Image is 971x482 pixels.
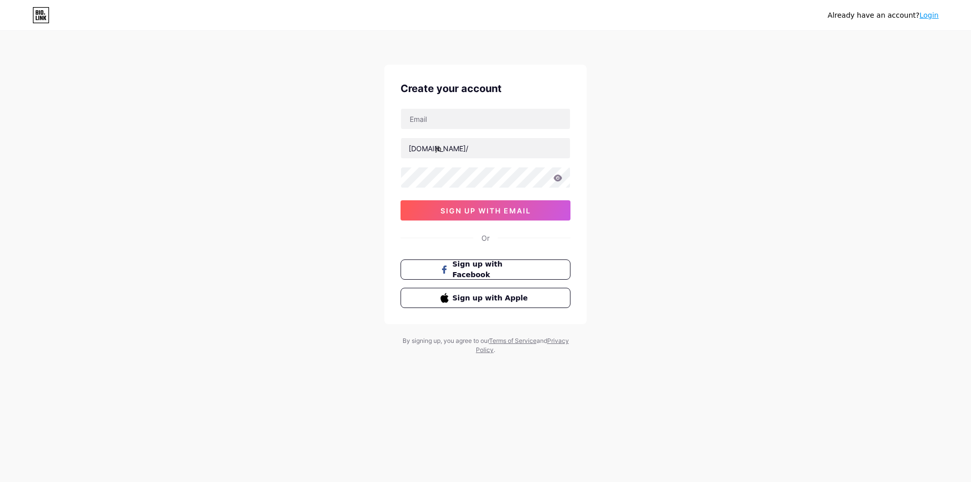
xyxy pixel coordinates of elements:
span: Sign up with Facebook [453,259,531,280]
div: Or [481,233,490,243]
div: Already have an account? [828,10,939,21]
span: Sign up with Apple [453,293,531,303]
a: Terms of Service [489,337,537,344]
span: sign up with email [440,206,531,215]
a: Login [919,11,939,19]
button: sign up with email [401,200,570,221]
div: Create your account [401,81,570,96]
input: Email [401,109,570,129]
button: Sign up with Apple [401,288,570,308]
button: Sign up with Facebook [401,259,570,280]
input: username [401,138,570,158]
div: By signing up, you agree to our and . [400,336,571,355]
div: [DOMAIN_NAME]/ [409,143,468,154]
